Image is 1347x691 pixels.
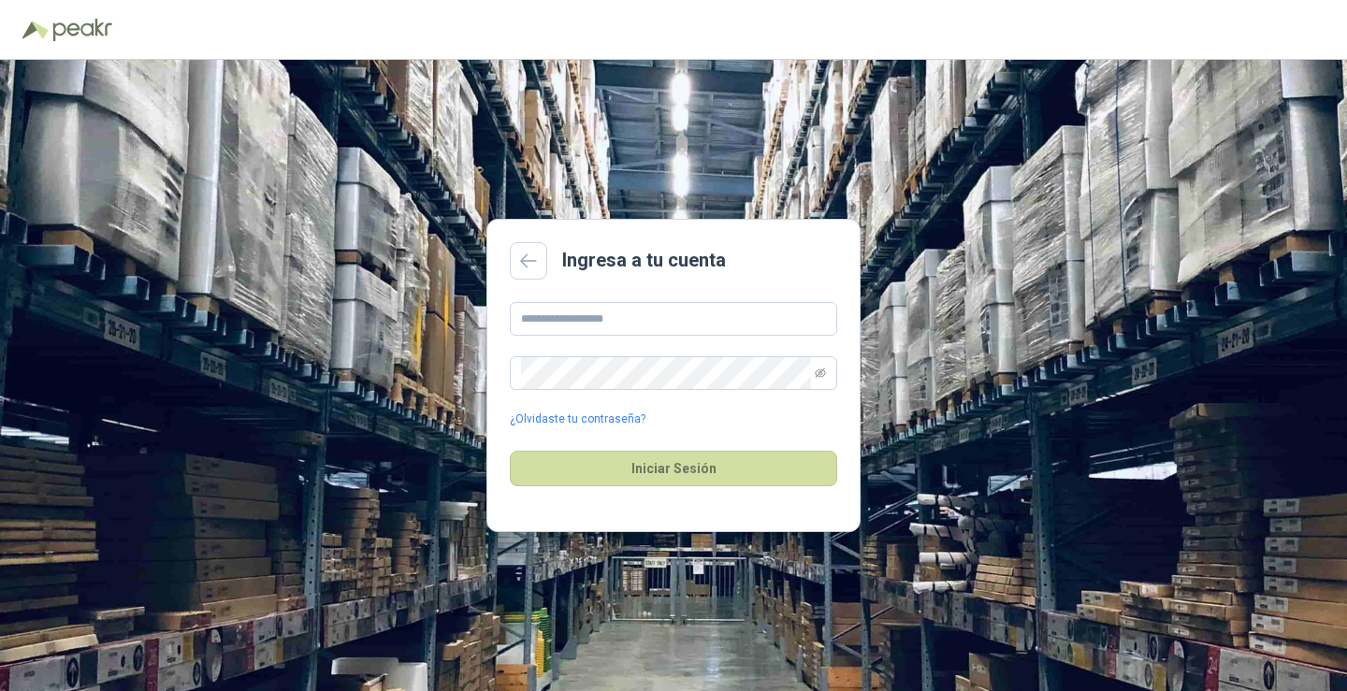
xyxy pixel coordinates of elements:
button: Iniciar Sesión [510,451,837,486]
h2: Ingresa a tu cuenta [562,246,726,275]
img: Peakr [52,19,112,41]
img: Logo [22,21,49,39]
a: ¿Olvidaste tu contraseña? [510,410,645,428]
span: eye-invisible [815,367,826,379]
